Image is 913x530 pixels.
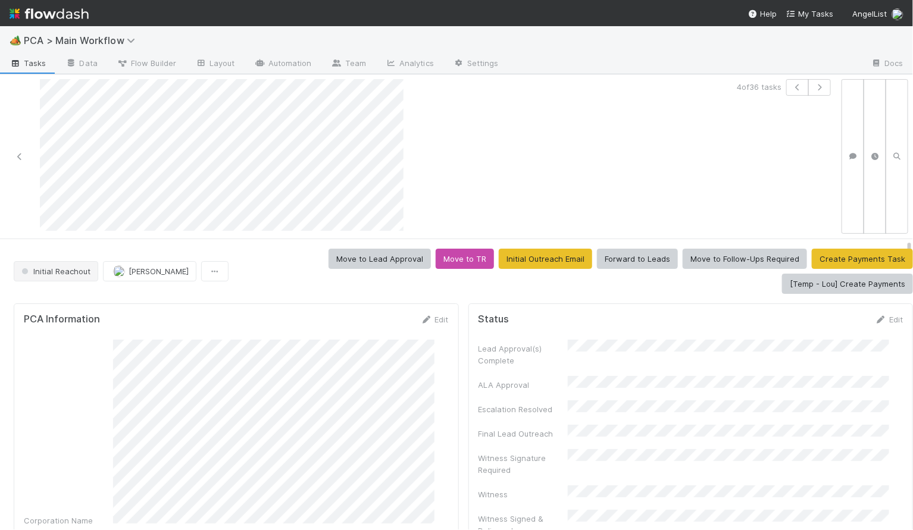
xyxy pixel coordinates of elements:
h5: PCA Information [24,313,100,325]
button: Move to TR [436,249,494,269]
a: Flow Builder [107,55,186,74]
button: Move to Follow-Ups Required [683,249,807,269]
a: Automation [245,55,321,74]
button: Move to Lead Approval [329,249,431,269]
div: Lead Approval(s) Complete [479,343,568,366]
div: Final Lead Outreach [479,428,568,440]
a: Settings [443,55,508,74]
span: PCA > Main Workflow [24,35,141,46]
div: Witness [479,488,568,500]
h5: Status [479,313,509,325]
span: Flow Builder [117,57,176,69]
span: Tasks [10,57,46,69]
button: Initial Reachout [14,261,98,281]
a: Edit [875,315,903,324]
img: logo-inverted-e16ddd16eac7371096b0.svg [10,4,89,24]
a: Team [321,55,376,74]
span: AngelList [852,9,887,18]
img: avatar_d89a0a80-047e-40c9-bdc2-a2d44e645fd3.png [113,265,125,277]
div: ALA Approval [479,379,568,391]
a: My Tasks [786,8,833,20]
a: Data [56,55,107,74]
a: Edit [421,315,449,324]
button: Forward to Leads [597,249,678,269]
div: Escalation Resolved [479,403,568,415]
span: Initial Reachout [19,266,90,276]
button: [PERSON_NAME] [103,261,196,281]
a: Layout [186,55,245,74]
span: 🏕️ [10,35,21,45]
div: Witness Signature Required [479,452,568,476]
button: [Temp - Lou] Create Payments [782,274,913,294]
span: My Tasks [786,9,833,18]
span: [PERSON_NAME] [129,266,189,276]
button: Initial Outreach Email [499,249,592,269]
a: Docs [861,55,913,74]
button: Create Payments Task [812,249,913,269]
div: Corporation Name [24,515,113,526]
a: Analytics [376,55,443,74]
img: avatar_1c530150-f9f0-4fb8-9f5d-006d570d4582.png [892,8,903,20]
div: Help [748,8,777,20]
span: 4 of 36 tasks [737,81,781,93]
